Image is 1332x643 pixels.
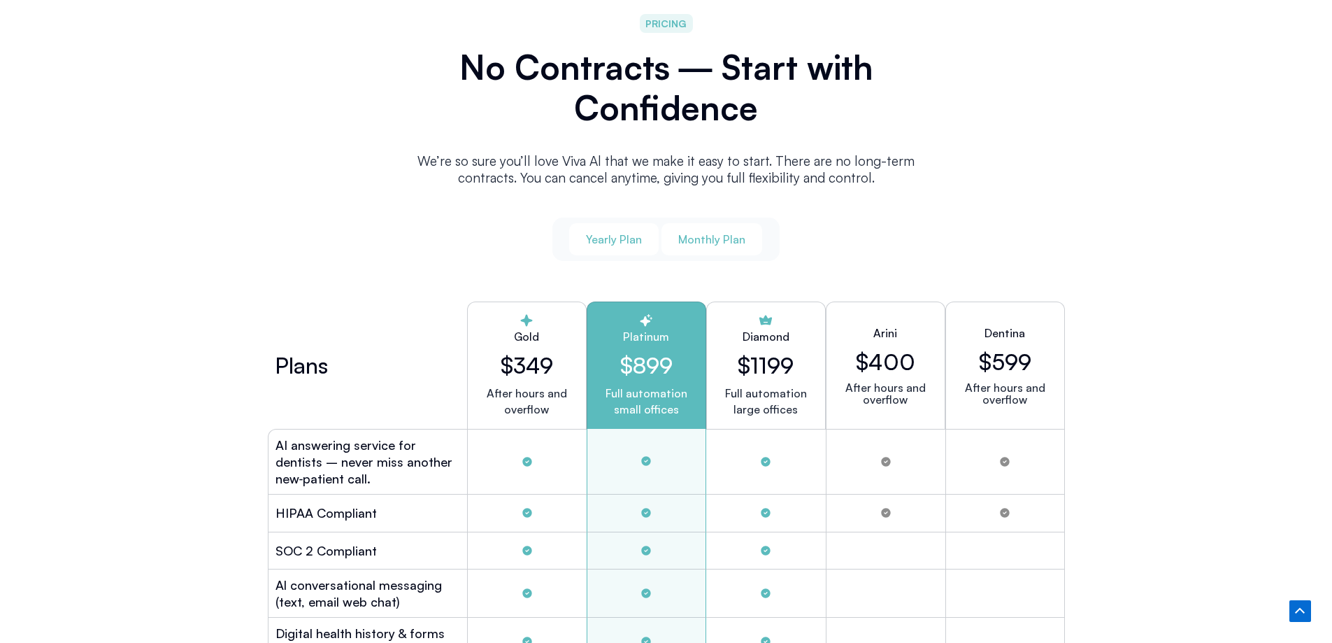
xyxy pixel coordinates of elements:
[401,47,932,128] h2: No Contracts ― Start with Confidence
[599,328,694,345] h2: Platinum
[678,232,745,247] span: Monthly Plan
[479,328,575,345] h2: Gold
[275,504,377,521] h2: HIPAA Compliant
[586,232,642,247] span: Yearly Plan
[645,15,687,31] span: PRICING
[984,325,1025,341] h2: Dentina
[275,577,460,610] h2: Al conversational messaging (text, email web chat)
[873,325,897,341] h2: Arini
[838,382,933,406] p: After hours and overflow
[479,386,575,418] p: After hours and overflow
[275,357,328,374] h2: Plans
[725,386,807,418] p: Full automation large offices
[743,328,789,345] h2: Diamond
[599,352,694,379] h2: $899
[599,386,694,418] p: Full automation small offices
[275,437,460,487] h2: AI answering service for dentists – never miss another new‑patient call.
[479,352,575,379] h2: $349
[957,382,1053,406] p: After hours and overflow
[275,542,377,559] h2: SOC 2 Compliant
[738,352,794,379] h2: $1199
[979,348,1031,375] h2: $599
[856,348,915,375] h2: $400
[401,153,932,186] p: We’re so sure you’ll love Viva Al that we make it easy to start. There are no long-term contracts...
